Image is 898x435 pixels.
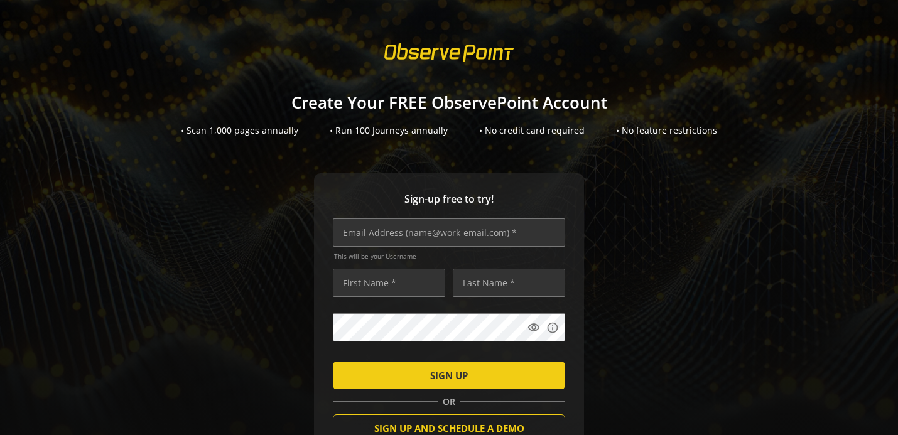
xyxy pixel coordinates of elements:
input: Last Name * [453,269,565,297]
span: This will be your Username [334,252,565,260]
input: First Name * [333,269,445,297]
mat-icon: info [546,321,559,334]
div: • No feature restrictions [616,124,717,137]
mat-icon: visibility [527,321,540,334]
div: • No credit card required [479,124,585,137]
div: • Scan 1,000 pages annually [181,124,298,137]
span: OR [438,395,460,408]
span: Sign-up free to try! [333,192,565,207]
button: SIGN UP [333,362,565,389]
div: • Run 100 Journeys annually [330,124,448,137]
span: SIGN UP [430,364,468,387]
input: Email Address (name@work-email.com) * [333,218,565,247]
